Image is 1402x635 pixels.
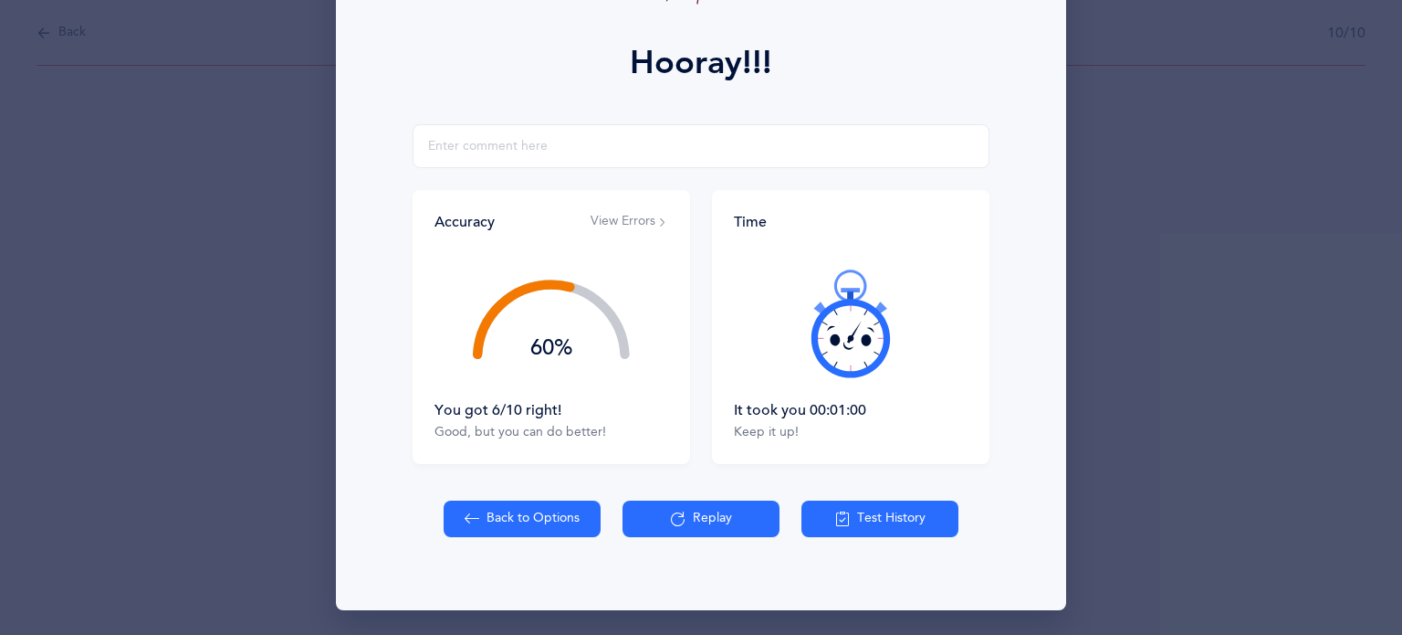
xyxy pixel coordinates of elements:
[473,337,630,359] div: 60%
[734,212,968,232] div: Time
[591,213,668,231] button: View Errors
[623,501,779,537] button: Replay
[444,501,601,537] button: Back to Options
[630,38,772,88] div: Hooray!!!
[413,124,989,168] input: Enter comment here
[801,501,958,537] button: Test History
[434,400,668,420] div: You got 6/10 right!
[734,400,968,420] div: It took you 00:01:00
[434,212,495,232] div: Accuracy
[434,424,668,442] div: Good, but you can do better!
[734,424,968,442] div: Keep it up!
